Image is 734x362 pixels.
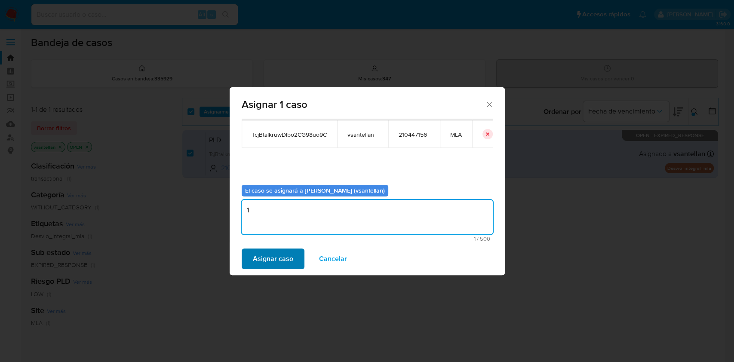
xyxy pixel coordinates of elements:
span: Asignar 1 caso [242,99,485,110]
span: vsantellan [347,131,378,138]
button: Asignar caso [242,248,304,269]
span: Máximo 500 caracteres [244,236,490,242]
button: icon-button [482,129,493,139]
div: assign-modal [230,87,505,275]
span: Asignar caso [253,249,293,268]
span: 210447156 [399,131,430,138]
span: TcjBtaIkruwDlbo2CG98uo9C [252,131,327,138]
button: Cancelar [308,248,358,269]
span: MLA [450,131,462,138]
b: El caso se asignará a [PERSON_NAME] (vsantellan) [245,186,385,195]
textarea: 1 [242,200,493,234]
span: Cancelar [319,249,347,268]
button: Cerrar ventana [485,100,493,108]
